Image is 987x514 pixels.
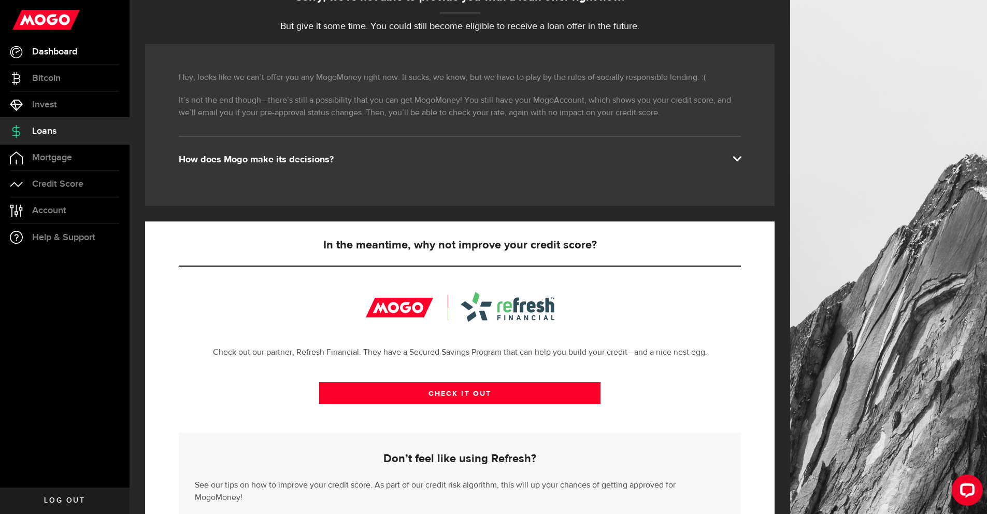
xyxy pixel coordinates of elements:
[179,72,741,84] p: Hey, looks like we can’t offer you any MogoMoney right now. It sucks, we know, but we have to pla...
[195,477,725,504] p: See our tips on how to improve your credit score. As part of our credit risk algorithm, this will...
[319,382,600,404] a: CHECK IT OUT
[943,470,987,514] iframe: LiveChat chat widget
[145,20,775,34] p: But give it some time. You could still become eligible to receive a loan offer in the future.
[195,453,725,465] h5: Don’t feel like using Refresh?
[179,239,741,252] h5: In the meantime, why not improve your credit score?
[32,47,77,57] span: Dashboard
[179,154,741,166] div: How does Mogo make its decisions?
[32,179,83,189] span: Credit Score
[32,233,95,242] span: Help & Support
[32,153,72,162] span: Mortgage
[179,94,741,119] p: It’s not the end though—there’s still a possibility that you can get MogoMoney! You still have yo...
[32,74,61,83] span: Bitcoin
[44,497,85,504] span: Log out
[32,100,57,109] span: Invest
[32,206,66,215] span: Account
[32,127,56,136] span: Loans
[179,346,741,359] p: Check out our partner, Refresh Financial. They have a Secured Savings Program that can help you b...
